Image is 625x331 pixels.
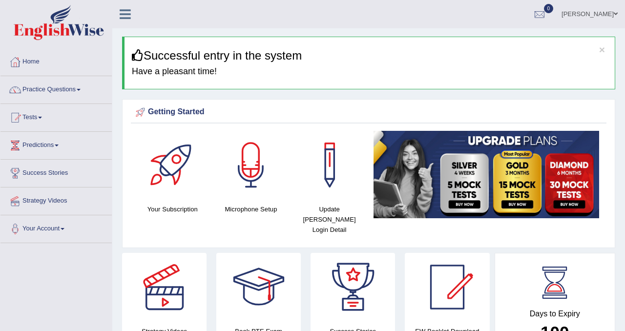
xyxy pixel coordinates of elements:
h4: Your Subscription [138,204,207,214]
h4: Have a pleasant time! [132,67,607,77]
div: Getting Started [133,105,604,120]
a: Tests [0,104,112,128]
h4: Microphone Setup [217,204,286,214]
img: small5.jpg [374,131,599,218]
a: Success Stories [0,160,112,184]
a: Your Account [0,215,112,240]
a: Predictions [0,132,112,156]
h4: Days to Expiry [506,310,604,318]
a: Home [0,48,112,73]
span: 0 [544,4,554,13]
h4: Update [PERSON_NAME] Login Detail [295,204,364,235]
button: × [599,44,605,55]
a: Strategy Videos [0,187,112,212]
h3: Successful entry in the system [132,49,607,62]
a: Practice Questions [0,76,112,101]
